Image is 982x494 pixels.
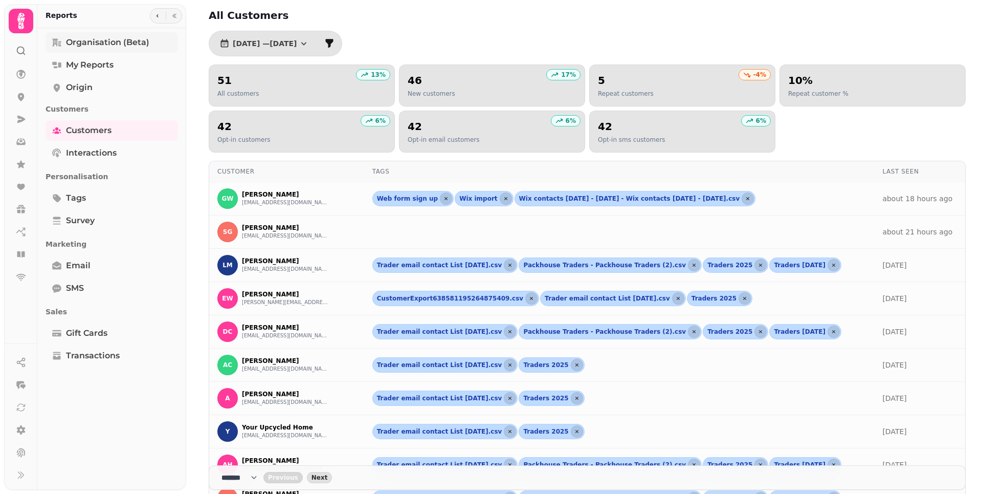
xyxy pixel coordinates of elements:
button: filter [319,33,340,54]
h2: 46 [408,73,455,88]
span: Traders 2025 [707,328,752,336]
p: New customers [408,90,455,98]
div: Tags [372,167,866,176]
p: Opt-in email customers [408,136,480,144]
span: AC [223,361,232,369]
span: Origin [66,81,93,94]
span: Traders 2025 [523,361,568,369]
button: [EMAIL_ADDRESS][DOMAIN_NAME] [242,265,329,273]
a: [DATE] [882,361,906,369]
p: 6 % [756,117,766,125]
span: CustomerExport638581195264875409.csv [377,294,523,303]
span: Wix import [459,195,497,203]
a: [DATE] [882,427,906,436]
a: [DATE] [882,261,906,269]
button: [EMAIL_ADDRESS][DOMAIN_NAME] [242,199,329,207]
p: [PERSON_NAME] [242,290,329,298]
span: LM [222,262,233,269]
button: [PERSON_NAME][EMAIL_ADDRESS][DOMAIN_NAME] [242,465,329,473]
span: Trader email contact List [DATE].csv [377,461,502,469]
p: Repeat customer % [788,90,849,98]
button: [EMAIL_ADDRESS][DOMAIN_NAME] [242,365,329,373]
div: Last Seen [882,167,957,176]
p: 13 % [371,71,386,79]
span: EW [222,295,233,302]
span: tags [66,192,86,204]
span: Packhouse Traders - Packhouse Traders (2).csv [523,261,686,269]
p: [PERSON_NAME] [242,190,329,199]
p: [PERSON_NAME] [242,324,329,332]
a: Customers [46,120,178,141]
p: Opt-in customers [217,136,271,144]
button: [PERSON_NAME][EMAIL_ADDRESS][PERSON_NAME][DOMAIN_NAME] [242,298,329,307]
span: Trader email contact List [DATE].csv [377,361,502,369]
span: Trader email contact List [DATE].csv [545,294,670,303]
a: Email [46,255,178,276]
p: 6 % [375,117,386,125]
a: about 18 hours ago [882,195,952,203]
p: All customers [217,90,259,98]
p: Opt-in sms customers [598,136,665,144]
a: Transactions [46,346,178,366]
span: GW [221,195,233,202]
span: DC [223,328,233,335]
p: Repeat customers [598,90,654,98]
span: Email [66,260,91,272]
p: [PERSON_NAME] [242,457,329,465]
a: [DATE] [882,294,906,303]
button: next [307,472,332,483]
a: about 21 hours ago [882,228,952,236]
h2: 10% [788,73,849,88]
span: Transactions [66,350,120,362]
span: Wix contacts [DATE] - [DATE] - Wix contacts [DATE] - [DATE].csv [519,195,740,203]
h2: All Customers [209,8,405,23]
span: Traders [DATE] [774,328,825,336]
p: 6 % [566,117,576,125]
span: A [225,395,230,402]
nav: Tabs [37,28,186,490]
p: [PERSON_NAME] [242,390,329,398]
button: back [263,472,303,483]
a: survey [46,210,178,231]
span: Traders 2025 [707,461,752,469]
span: Gift Cards [66,327,107,339]
span: Traders 2025 [707,261,752,269]
span: Y [226,428,230,435]
span: Packhouse Traders - Packhouse Traders (2).csv [523,328,686,336]
p: [PERSON_NAME] [242,357,329,365]
span: Traders 2025 [523,427,568,436]
a: tags [46,188,178,208]
span: Trader email contact List [DATE].csv [377,261,502,269]
a: [DATE] [882,394,906,402]
button: [EMAIL_ADDRESS][DOMAIN_NAME] [242,398,329,406]
span: SMS [66,282,84,294]
span: SG [223,228,233,235]
p: [PERSON_NAME] [242,257,329,265]
span: survey [66,214,95,227]
a: [DATE] [882,328,906,336]
p: Your Upcycled Home [242,423,329,432]
p: [PERSON_NAME] [242,224,329,232]
span: My Reports [66,59,114,71]
span: Previous [268,475,298,481]
h2: 42 [217,119,271,134]
p: Customers [46,100,178,118]
a: SMS [46,278,178,298]
a: Interactions [46,143,178,163]
a: [DATE] [882,461,906,469]
span: Next [311,475,328,481]
button: [EMAIL_ADDRESS][DOMAIN_NAME] [242,332,329,340]
span: Packhouse Traders - Packhouse Traders (2).csv [523,461,686,469]
p: -4 % [753,71,766,79]
span: Traders [DATE] [774,461,825,469]
a: Gift Cards [46,323,178,343]
nav: Pagination [209,465,966,490]
p: 17 % [561,71,576,79]
span: Trader email contact List [DATE].csv [377,328,502,336]
a: My Reports [46,55,178,75]
span: AH [222,461,232,468]
span: Web form sign up [377,195,438,203]
span: Interactions [66,147,117,159]
span: Customers [66,124,111,137]
button: [EMAIL_ADDRESS][DOMAIN_NAME] [242,232,329,240]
